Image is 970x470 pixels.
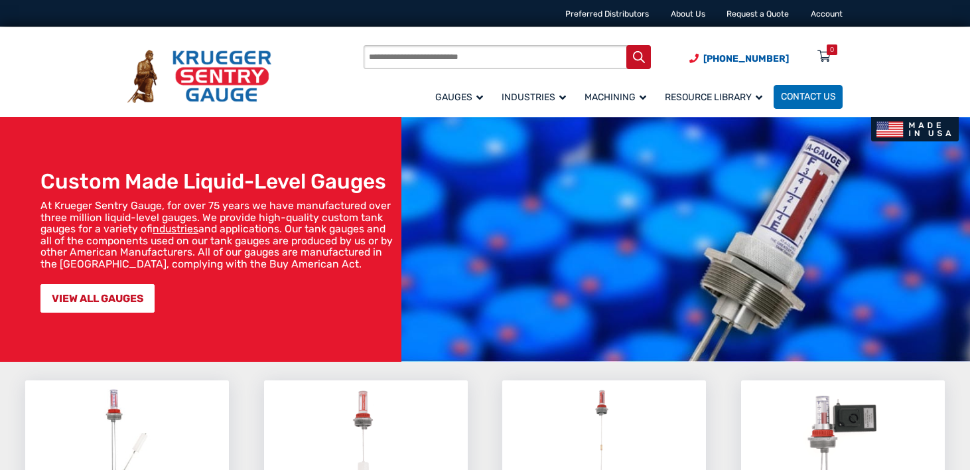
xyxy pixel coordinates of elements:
img: Made In USA [871,117,958,141]
a: VIEW ALL GAUGES [40,284,155,313]
p: At Krueger Sentry Gauge, for over 75 years we have manufactured over three million liquid-level g... [40,200,395,270]
a: Industries [494,83,577,110]
a: Contact Us [774,85,843,109]
img: Krueger Sentry Gauge [127,50,271,103]
a: About Us [671,9,705,19]
span: Gauges [435,92,483,103]
a: Machining [577,83,658,110]
span: Resource Library [665,92,762,103]
img: bg_hero_bannerksentry [401,117,970,362]
span: [PHONE_NUMBER] [703,53,789,64]
a: Gauges [428,83,494,110]
a: Preferred Distributors [565,9,649,19]
a: industries [153,222,198,235]
a: Account [811,9,843,19]
span: Industries [502,92,566,103]
span: Contact Us [781,92,836,103]
a: Resource Library [658,83,774,110]
div: 0 [830,44,834,55]
span: Machining [585,92,646,103]
h1: Custom Made Liquid-Level Gauges [40,169,395,195]
a: Phone Number (920) 434-8860 [689,52,789,66]
a: Request a Quote [727,9,789,19]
